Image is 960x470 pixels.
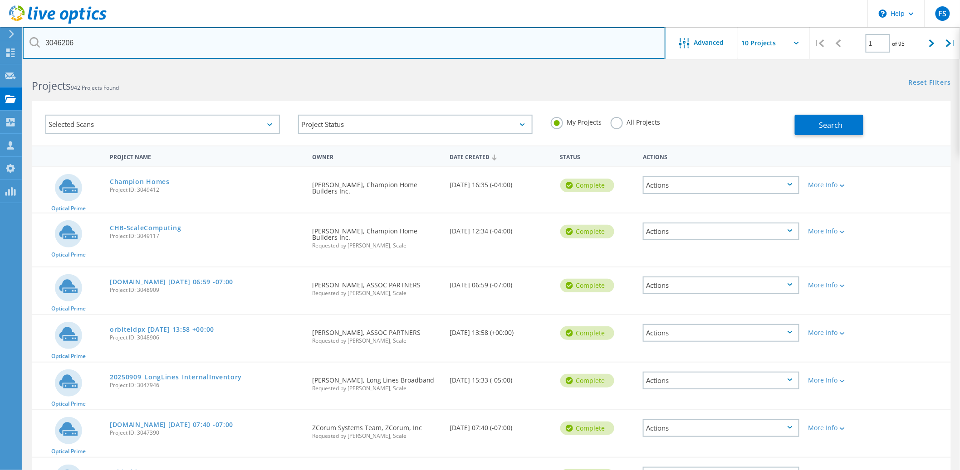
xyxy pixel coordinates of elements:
[110,374,242,380] a: 20250909_LongLines_InternalInventory
[446,213,556,243] div: [DATE] 12:34 (-04:00)
[51,306,86,311] span: Optical Prime
[694,39,724,46] span: Advanced
[643,176,799,194] div: Actions
[446,148,556,165] div: Date Created
[909,79,951,87] a: Reset Filters
[298,115,533,134] div: Project Status
[810,27,829,59] div: |
[560,279,614,292] div: Complete
[312,386,441,391] span: Requested by [PERSON_NAME], Scale
[808,329,873,336] div: More Info
[308,363,446,400] div: [PERSON_NAME], Long Lines Broadband
[808,377,873,383] div: More Info
[312,433,441,439] span: Requested by [PERSON_NAME], Scale
[446,363,556,392] div: [DATE] 15:33 (-05:00)
[560,374,614,388] div: Complete
[110,225,181,231] a: CHB-ScaleComputing
[892,40,905,48] span: of 95
[51,206,86,211] span: Optical Prime
[312,291,441,296] span: Requested by [PERSON_NAME], Scale
[110,279,233,285] a: [DOMAIN_NAME] [DATE] 06:59 -07:00
[808,228,873,234] div: More Info
[9,19,107,25] a: Live Optics Dashboard
[446,167,556,197] div: [DATE] 16:35 (-04:00)
[110,287,303,293] span: Project ID: 3048909
[51,354,86,359] span: Optical Prime
[51,401,86,407] span: Optical Prime
[308,315,446,353] div: [PERSON_NAME], ASSOC PARTNERS
[23,27,666,59] input: Search projects by name, owner, ID, company, etc
[556,148,638,165] div: Status
[51,252,86,257] span: Optical Prime
[308,213,446,257] div: [PERSON_NAME], Champion Home Builders Inc.
[560,179,614,192] div: Complete
[795,115,863,135] button: Search
[110,326,214,333] a: orbiteldpx [DATE] 13:58 +00:00
[808,282,873,288] div: More Info
[446,267,556,297] div: [DATE] 06:59 (-07:00)
[819,120,842,130] span: Search
[110,179,170,185] a: Champion Homes
[643,223,799,240] div: Actions
[45,115,280,134] div: Selected Scans
[941,27,960,59] div: |
[110,187,303,193] span: Project ID: 3049412
[808,425,873,431] div: More Info
[105,148,308,165] div: Project Name
[308,148,446,165] div: Owner
[110,383,303,388] span: Project ID: 3047946
[308,267,446,305] div: [PERSON_NAME], ASSOC PARTNERS
[611,117,660,126] label: All Projects
[560,225,614,238] div: Complete
[643,419,799,437] div: Actions
[643,372,799,389] div: Actions
[308,167,446,204] div: [PERSON_NAME], Champion Home Builders Inc.
[638,148,804,165] div: Actions
[643,276,799,294] div: Actions
[446,410,556,440] div: [DATE] 07:40 (-07:00)
[551,117,602,126] label: My Projects
[560,326,614,340] div: Complete
[32,78,71,93] b: Projects
[938,10,946,17] span: FS
[308,410,446,448] div: ZCorum Systems Team, ZCorum, Inc
[560,422,614,435] div: Complete
[643,324,799,342] div: Actions
[446,315,556,345] div: [DATE] 13:58 (+00:00)
[110,422,233,428] a: [DOMAIN_NAME] [DATE] 07:40 -07:00
[71,84,119,92] span: 942 Projects Found
[51,449,86,454] span: Optical Prime
[110,430,303,436] span: Project ID: 3047390
[110,335,303,340] span: Project ID: 3048906
[879,10,887,18] svg: \n
[808,182,873,188] div: More Info
[312,338,441,344] span: Requested by [PERSON_NAME], Scale
[312,243,441,248] span: Requested by [PERSON_NAME], Scale
[110,233,303,239] span: Project ID: 3049117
